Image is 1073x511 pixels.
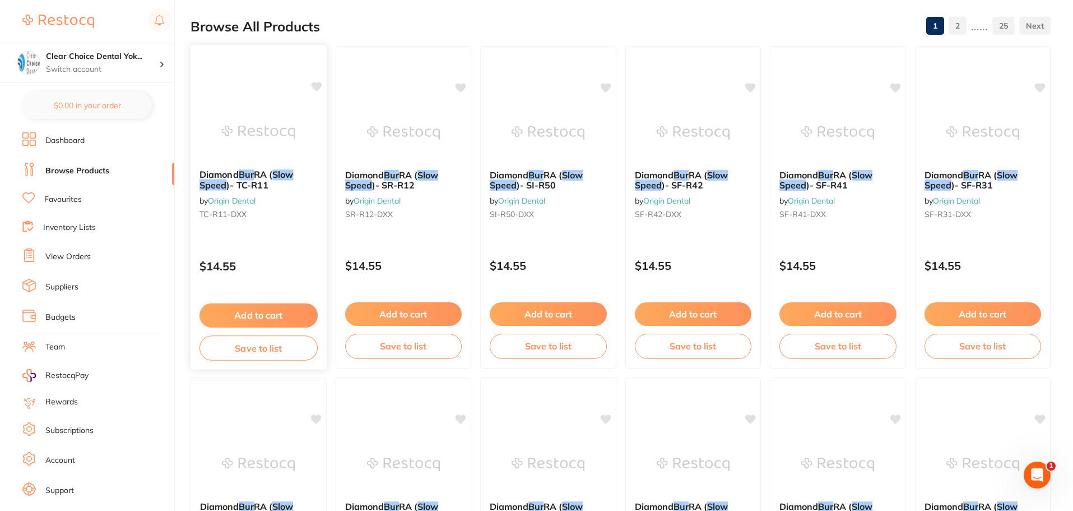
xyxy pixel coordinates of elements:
[490,169,528,181] span: Diamond
[199,169,239,180] span: Diamond
[963,169,978,181] em: Bur
[635,334,752,358] button: Save to list
[951,179,993,191] span: )- SF-R31
[45,135,85,146] a: Dashboard
[779,179,806,191] em: Speed
[208,195,256,205] a: Origin Dental
[199,195,256,205] span: by
[818,169,833,181] em: Bur
[226,179,268,191] span: )- TC-R11
[517,179,556,191] span: )- SI-R50
[345,259,462,272] p: $14.55
[925,169,963,181] span: Diamond
[635,196,690,206] span: by
[345,209,393,219] span: SR-R12-DXX
[689,169,707,181] span: RA (
[635,169,673,181] span: Diamond
[199,303,318,328] button: Add to cart
[779,169,818,181] span: Diamond
[345,196,401,206] span: by
[1047,462,1056,471] span: 1
[46,51,159,62] h4: Clear Choice Dental Yokine
[801,105,874,161] img: Diamond Bur RA (Slow Speed)- SF-R41
[779,170,897,191] b: Diamond Bur RA (Slow Speed)- SF-R41
[971,20,988,33] p: ......
[707,169,728,181] em: Slow
[635,179,662,191] em: Speed
[926,15,944,37] a: 1
[512,436,584,492] img: Diamond Bur RA (Slow Speed)- FO-R32
[22,8,94,34] a: Restocq Logo
[946,436,1019,492] img: Diamond Bur RA (Slow Speed)- BR-R26F
[788,196,835,206] a: Origin Dental
[22,92,152,119] button: $0.00 in your order
[45,251,91,263] a: View Orders
[657,105,730,161] img: Diamond Bur RA (Slow Speed)- SF-R42
[528,169,544,181] em: Bur
[354,196,401,206] a: Origin Dental
[45,165,109,177] a: Browse Products
[199,179,226,191] em: Speed
[45,282,78,293] a: Suppliers
[925,259,1042,272] p: $14.55
[806,179,848,191] span: )- SF-R41
[544,169,562,181] span: RA (
[1024,462,1051,489] iframe: Intercom live chat
[498,196,545,206] a: Origin Dental
[978,169,997,181] span: RA (
[779,334,897,358] button: Save to list
[384,169,399,181] em: Bur
[46,64,159,75] p: Switch account
[490,196,545,206] span: by
[199,169,318,190] b: Diamond Bur RA (Slow Speed)- TC-R11
[949,15,967,37] a: 2
[345,170,462,191] b: Diamond Bur RA (Slow Speed)- SR-R12
[222,436,295,492] img: Diamond Bur RA (Slow Speed)- SF-R11
[490,170,607,191] b: Diamond Bur RA (Slow Speed)- SI-R50
[925,209,971,219] span: SF-R31-DXX
[45,425,94,436] a: Subscriptions
[45,485,74,496] a: Support
[17,52,40,74] img: Clear Choice Dental Yokine
[673,169,689,181] em: Bur
[490,334,607,358] button: Save to list
[490,302,607,326] button: Add to cart
[199,209,247,219] span: TC-R11-DXX
[191,19,320,35] h2: Browse All Products
[272,169,293,180] em: Slow
[490,179,517,191] em: Speed
[45,342,65,353] a: Team
[562,169,583,181] em: Slow
[635,259,752,272] p: $14.55
[199,335,318,361] button: Save to list
[933,196,980,206] a: Origin Dental
[779,302,897,326] button: Add to cart
[643,196,690,206] a: Origin Dental
[345,334,462,358] button: Save to list
[657,436,730,492] img: Diamond Bur RA (Slow Speed)- BR-R40
[345,179,372,191] em: Speed
[22,369,89,382] a: RestocqPay
[997,169,1018,181] em: Slow
[925,179,951,191] em: Speed
[925,196,980,206] span: by
[372,179,415,191] span: )- SR-R12
[222,104,295,160] img: Diamond Bur RA (Slow Speed)- TC-R11
[779,259,897,272] p: $14.55
[44,194,82,205] a: Favourites
[925,170,1042,191] b: Diamond Bur RA (Slow Speed)- SF-R31
[662,179,703,191] span: )- SF-R42
[635,170,752,191] b: Diamond Bur RA (Slow Speed)- SF-R42
[345,169,384,181] span: Diamond
[925,334,1042,358] button: Save to list
[45,312,76,323] a: Budgets
[399,169,417,181] span: RA (
[239,169,254,180] em: Bur
[45,455,75,466] a: Account
[417,169,438,181] em: Slow
[345,302,462,326] button: Add to cart
[925,302,1042,326] button: Add to cart
[801,436,874,492] img: Diamond Bur RA (Slow Speed)- BR-R31
[992,15,1015,37] a: 25
[22,15,94,28] img: Restocq Logo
